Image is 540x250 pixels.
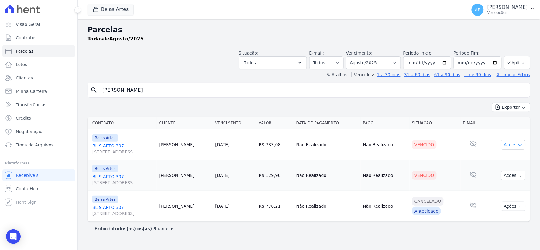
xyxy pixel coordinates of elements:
span: Parcelas [16,48,33,54]
a: BL 9 APTO 307[STREET_ADDRESS] [92,174,154,186]
button: Aplicar [504,56,530,69]
span: [STREET_ADDRESS] [92,180,154,186]
a: Clientes [2,72,75,84]
td: Não Realizado [294,191,361,222]
label: Vencidos: [351,72,374,77]
th: Valor [256,117,294,129]
th: Cliente [157,117,213,129]
a: Recebíveis [2,169,75,181]
a: 1 a 30 dias [377,72,401,77]
a: + de 90 dias [464,72,491,77]
a: Conta Hent [2,183,75,195]
a: BL 9 APTO 307[STREET_ADDRESS] [92,204,154,217]
span: Troca de Arquivos [16,142,53,148]
button: Ações [501,140,525,150]
span: Negativação [16,129,43,135]
label: Período Inicío: [403,51,433,55]
input: Buscar por nome do lote ou do cliente [99,84,528,96]
button: Belas Artes [88,4,134,15]
a: BL 9 APTO 307[STREET_ADDRESS] [92,143,154,155]
span: Belas Artes [92,196,118,203]
p: Exibindo parcelas [95,226,174,232]
span: [STREET_ADDRESS] [92,149,154,155]
span: Belas Artes [92,165,118,172]
td: Não Realizado [294,160,361,191]
th: Pago [361,117,410,129]
span: [STREET_ADDRESS] [92,210,154,217]
a: Crédito [2,112,75,124]
div: Vencido [412,140,437,149]
a: Transferências [2,99,75,111]
div: Cancelado [412,197,444,206]
td: [PERSON_NAME] [157,191,213,222]
h2: Parcelas [88,24,530,35]
span: AP [475,8,480,12]
td: Não Realizado [361,191,410,222]
button: Todos [239,56,307,69]
td: Não Realizado [294,129,361,160]
button: Exportar [492,103,530,112]
button: Ações [501,202,525,211]
td: R$ 733,08 [256,129,294,160]
p: [PERSON_NAME] [487,4,528,10]
td: Não Realizado [361,160,410,191]
label: Situação: [239,51,259,55]
i: search [90,86,98,94]
a: [DATE] [215,204,230,209]
span: Contratos [16,35,36,41]
div: Vencido [412,171,437,180]
b: todos(as) os(as) 3 [113,226,156,231]
span: Conta Hent [16,186,40,192]
span: Belas Artes [92,134,118,142]
label: ↯ Atalhos [327,72,347,77]
th: Situação [410,117,461,129]
span: Todos [244,59,256,66]
strong: Agosto/2025 [109,36,144,42]
strong: Todas [88,36,103,42]
span: Clientes [16,75,33,81]
div: Open Intercom Messenger [6,229,21,244]
label: Vencimento: [346,51,373,55]
p: de [88,35,144,43]
a: Contratos [2,32,75,44]
a: Negativação [2,125,75,138]
button: AP [PERSON_NAME] Ver opções [467,1,540,18]
a: 31 a 60 dias [404,72,430,77]
td: [PERSON_NAME] [157,160,213,191]
th: Data de Pagamento [294,117,361,129]
td: [PERSON_NAME] [157,129,213,160]
button: Ações [501,171,525,180]
td: R$ 129,96 [256,160,294,191]
a: [DATE] [215,173,230,178]
div: Plataformas [5,160,73,167]
label: E-mail: [309,51,324,55]
a: Minha Carteira [2,85,75,97]
td: R$ 778,21 [256,191,294,222]
th: Contrato [88,117,157,129]
th: E-mail [461,117,486,129]
span: Transferências [16,102,46,108]
a: [DATE] [215,142,230,147]
th: Vencimento [213,117,256,129]
a: ✗ Limpar Filtros [494,72,530,77]
label: Período Fim: [454,50,502,56]
div: Antecipado [412,207,441,215]
a: Visão Geral [2,18,75,30]
span: Minha Carteira [16,88,47,94]
span: Recebíveis [16,172,39,178]
span: Lotes [16,62,27,68]
span: Visão Geral [16,21,40,27]
td: Não Realizado [361,129,410,160]
a: 61 a 90 dias [434,72,460,77]
p: Ver opções [487,10,528,15]
a: Troca de Arquivos [2,139,75,151]
a: Lotes [2,58,75,71]
span: Crédito [16,115,31,121]
a: Parcelas [2,45,75,57]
